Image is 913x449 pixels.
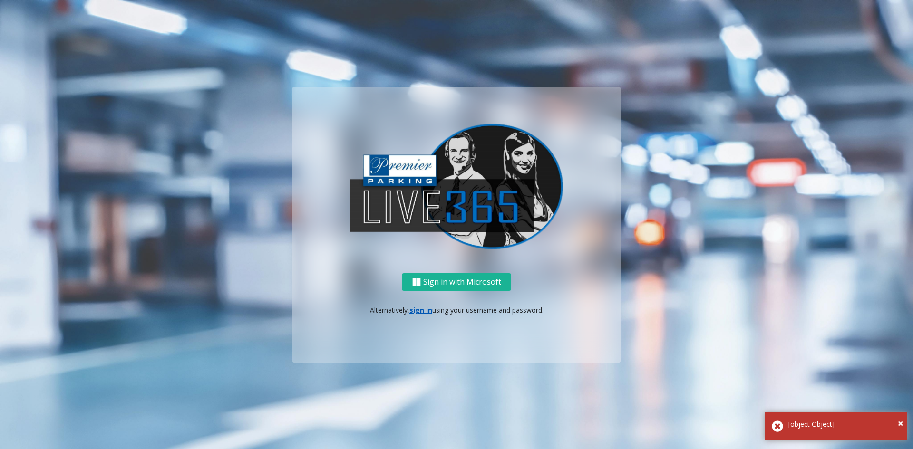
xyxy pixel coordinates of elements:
button: Sign in with Microsoft [402,273,511,291]
div: [object Object] [788,419,900,429]
button: Close [898,416,903,430]
p: Alternatively, using your username and password. [302,305,611,315]
span: × [898,417,903,430]
a: sign in [409,306,432,315]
